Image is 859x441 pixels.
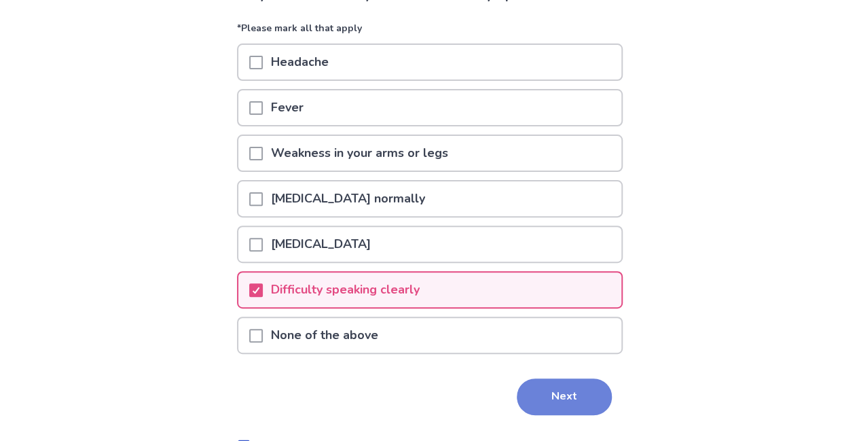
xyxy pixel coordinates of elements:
p: *Please mark all that apply [237,21,623,43]
p: Fever [263,90,312,125]
p: [MEDICAL_DATA] [263,227,379,262]
p: None of the above [263,318,386,353]
button: Next [517,378,612,415]
p: Headache [263,45,337,80]
p: Weakness in your arms or legs [263,136,456,171]
p: Difficulty speaking clearly [263,272,428,307]
p: [MEDICAL_DATA] normally [263,181,433,216]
